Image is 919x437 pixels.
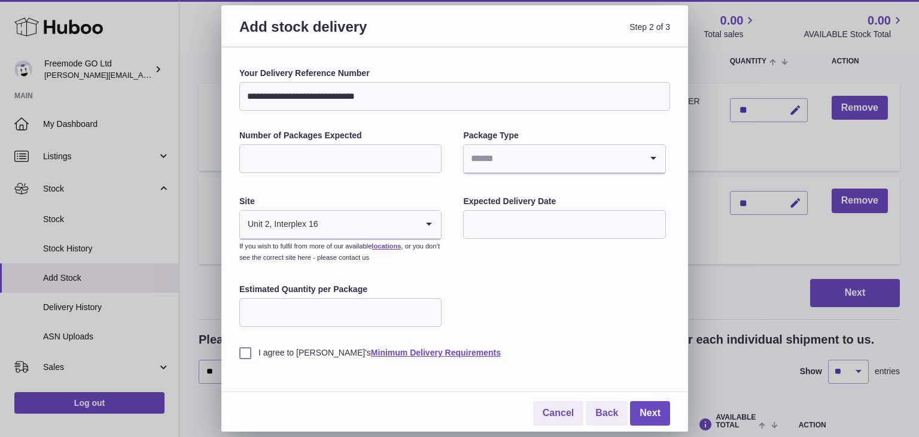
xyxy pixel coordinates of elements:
[586,401,628,426] a: Back
[239,130,442,141] label: Number of Packages Expected
[464,145,641,172] input: Search for option
[240,211,441,239] div: Search for option
[463,130,665,141] label: Package Type
[371,348,501,357] a: Minimum Delivery Requirements
[239,242,440,261] small: If you wish to fulfil from more of our available , or you don’t see the correct site here - pleas...
[239,284,442,295] label: Estimated Quantity per Package
[239,196,442,207] label: Site
[319,211,418,238] input: Search for option
[239,68,670,79] label: Your Delivery Reference Number
[455,17,670,50] span: Step 2 of 3
[630,401,670,426] a: Next
[239,347,670,359] label: I agree to [PERSON_NAME]'s
[372,242,401,250] a: locations
[240,211,319,238] span: Unit 2, Interplex 16
[239,17,455,50] h3: Add stock delivery
[533,401,583,426] a: Cancel
[464,145,665,174] div: Search for option
[463,196,665,207] label: Expected Delivery Date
